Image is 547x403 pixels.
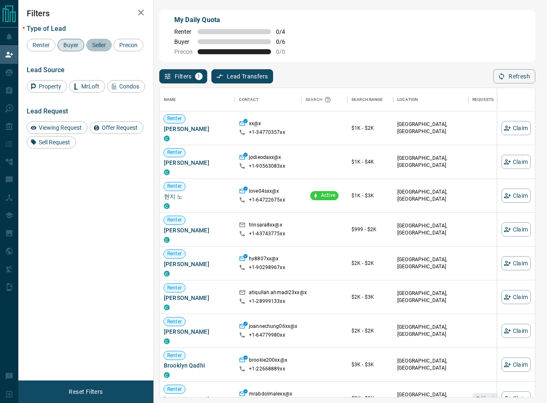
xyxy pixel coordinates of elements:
[164,125,231,133] span: [PERSON_NAME]
[276,48,294,55] span: 0 / 0
[397,88,418,111] div: Location
[351,124,389,132] p: $1K - $2K
[249,230,285,237] p: +1- 43743775xx
[107,80,145,93] div: Condos
[239,88,258,111] div: Contact
[164,318,185,325] span: Renter
[174,38,193,45] span: Buyer
[30,42,53,48] span: Renter
[502,256,531,270] button: Claim
[249,264,285,271] p: +1- 90298967xx
[174,15,294,25] p: My Daily Quota
[27,39,55,51] div: Renter
[164,338,170,344] div: condos.ca
[164,361,231,370] span: Brooklyn Qadhi
[27,107,68,115] span: Lead Request
[351,361,389,368] p: $3K - $3K
[249,163,285,170] p: +1- 90563083xx
[502,222,531,237] button: Claim
[249,188,279,196] p: love04sxx@x
[502,358,531,372] button: Claim
[164,327,231,336] span: [PERSON_NAME]
[36,124,85,131] span: Viewing Request
[249,332,285,339] p: +1- 64779980xx
[159,69,207,83] button: Filters1
[502,121,531,135] button: Claim
[164,88,176,111] div: Name
[36,83,64,90] span: Property
[397,256,464,270] p: [GEOGRAPHIC_DATA], [GEOGRAPHIC_DATA]
[249,129,285,136] p: +1- 34770357xx
[351,259,389,267] p: $2K - $2K
[211,69,273,83] button: Lead Transfers
[164,372,170,378] div: condos.ca
[164,217,185,224] span: Renter
[164,159,231,167] span: [PERSON_NAME]
[276,38,294,45] span: 0 / 6
[502,290,531,304] button: Claim
[164,136,170,141] div: condos.ca
[69,80,105,93] div: MrLoft
[164,149,185,156] span: Renter
[502,155,531,169] button: Claim
[249,365,285,373] p: +1- 22668889xx
[27,8,145,18] h2: Filters
[164,115,185,122] span: Renter
[472,88,494,111] div: Requests
[397,121,464,135] p: [GEOGRAPHIC_DATA], [GEOGRAPHIC_DATA]
[164,271,170,277] div: condos.ca
[249,323,297,332] p: joannechung06xx@x
[397,324,464,338] p: [GEOGRAPHIC_DATA], [GEOGRAPHIC_DATA]
[174,48,193,55] span: Precon
[116,42,141,48] span: Precon
[351,158,389,166] p: $1K - $4K
[27,121,88,134] div: Viewing Request
[196,73,202,79] span: 1
[351,192,389,199] p: $1K - $3K
[351,88,383,111] div: Search Range
[90,121,143,134] div: Offer Request
[502,189,531,203] button: Claim
[27,136,76,149] div: Sell Request
[276,28,294,35] span: 0 / 4
[164,294,231,302] span: [PERSON_NAME]
[249,120,261,129] p: xx@x
[347,88,393,111] div: Search Range
[160,88,235,111] div: Name
[397,155,464,169] p: [GEOGRAPHIC_DATA], [GEOGRAPHIC_DATA]
[397,222,464,237] p: [GEOGRAPHIC_DATA], [GEOGRAPHIC_DATA]
[393,88,468,111] div: Location
[164,352,185,359] span: Renter
[164,260,231,268] span: [PERSON_NAME]
[351,226,389,233] p: $999 - $2K
[164,192,231,201] span: 현지 노
[116,83,142,90] span: Condos
[482,395,527,401] span: Viewing Request
[164,183,185,190] span: Renter
[397,358,464,372] p: [GEOGRAPHIC_DATA], [GEOGRAPHIC_DATA]
[58,39,84,51] div: Buyer
[249,196,285,204] p: +1- 64722675xx
[351,395,389,402] p: $2K - $3K
[249,154,281,163] p: jodieodaxx@x
[318,192,339,199] span: Active
[36,139,73,146] span: Sell Request
[164,305,170,310] div: condos.ca
[306,88,333,111] div: Search
[397,189,464,203] p: [GEOGRAPHIC_DATA], [GEOGRAPHIC_DATA]
[164,226,231,234] span: [PERSON_NAME]
[249,390,292,399] p: mrabdolmalexx@x
[27,66,65,74] span: Lead Source
[249,357,287,365] p: brookie200xx@x
[27,25,66,33] span: Type of Lead
[351,293,389,301] p: $2K - $3K
[397,290,464,304] p: [GEOGRAPHIC_DATA], [GEOGRAPHIC_DATA]
[164,285,185,292] span: Renter
[164,386,185,393] span: Renter
[60,42,81,48] span: Buyer
[249,222,282,230] p: trinsara8xx@x
[164,169,170,175] div: condos.ca
[27,80,67,93] div: Property
[89,42,109,48] span: Seller
[493,69,535,83] button: Refresh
